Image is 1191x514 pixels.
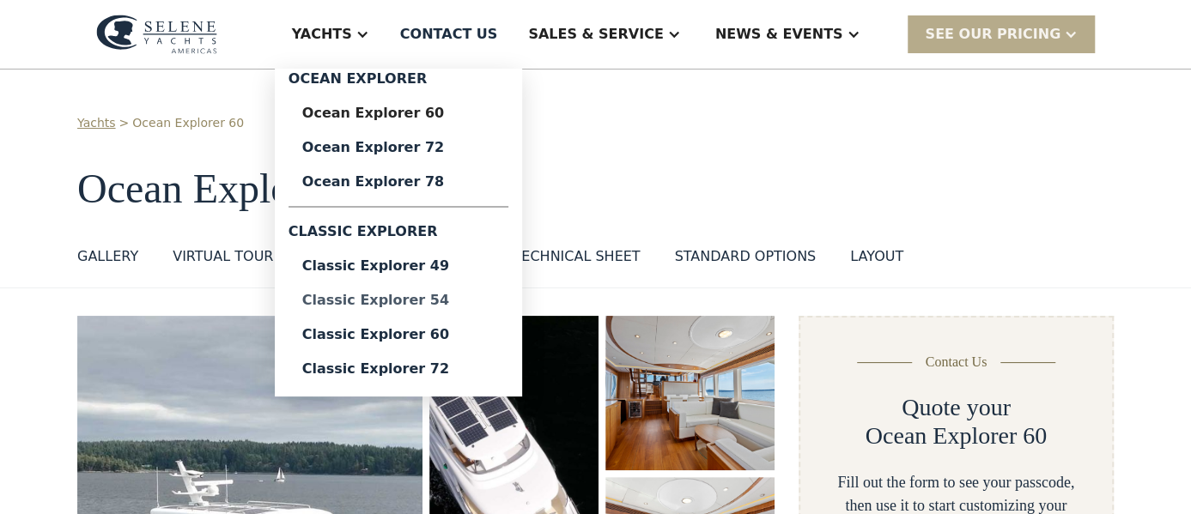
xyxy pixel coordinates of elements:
div: Classic Explorer 72 [302,362,495,376]
div: VIRTUAL TOUR [173,246,273,267]
h1: Ocean Explorer 60 [77,166,1114,212]
a: Classic Explorer 54 [289,283,508,317]
div: layout [850,246,903,267]
div: Technical sheet [513,246,640,267]
div: News & EVENTS [715,24,843,45]
a: GALLERY [77,246,138,274]
div: Ocean Explorer 60 [302,106,495,120]
div: SEE Our Pricing [908,15,1095,52]
nav: Yachts [275,69,522,396]
a: Ocean Explorer 60 [132,114,244,132]
div: Classic Explorer 49 [302,259,495,273]
a: Ocean Explorer 78 [289,165,508,199]
div: > [119,114,130,132]
a: VIRTUAL TOUR [173,246,273,274]
div: standard options [674,246,816,267]
img: logo [96,15,217,54]
div: Ocean Explorer [289,69,508,96]
div: Classic Explorer [289,215,508,249]
div: Classic Explorer 54 [302,293,495,307]
a: standard options [674,246,816,274]
a: Classic Explorer 60 [289,317,508,352]
a: Technical sheet [513,246,640,274]
div: Sales & Service [528,24,663,45]
div: Ocean Explorer 78 [302,175,495,189]
a: open lightbox [605,316,775,470]
div: Contact US [400,24,498,45]
div: Contact Us [926,352,987,372]
a: Classic Explorer 49 [289,249,508,283]
div: Yachts [292,24,352,45]
h2: Ocean Explorer 60 [866,421,1047,451]
div: Classic Explorer 60 [302,328,495,342]
div: GALLERY [77,246,138,267]
a: Ocean Explorer 60 [289,96,508,130]
a: Yachts [77,114,116,132]
a: layout [850,246,903,274]
div: Ocean Explorer 72 [302,141,495,154]
h2: Quote your [902,393,1011,422]
a: Ocean Explorer 72 [289,130,508,165]
a: Classic Explorer 72 [289,352,508,386]
div: SEE Our Pricing [925,24,1060,45]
